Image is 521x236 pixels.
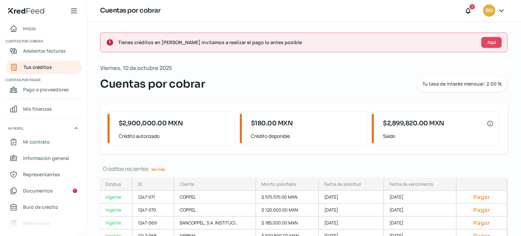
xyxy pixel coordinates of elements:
[100,191,133,204] a: Vigente
[174,204,256,217] div: COPPEL
[5,38,81,44] span: Cuentas por cobrar
[119,119,183,128] span: $2,900,000.00 MXN
[5,83,82,96] a: Pago a proveedores
[23,203,58,211] span: Buró de crédito
[100,63,172,73] span: Viernes, 10 de octubre 2025
[149,164,168,175] a: Ver más
[23,170,60,179] span: Representantes
[5,168,82,181] a: Representantes
[23,219,50,228] span: Referencias
[180,181,194,187] div: Cliente
[319,217,384,230] div: [DATE]
[324,181,361,187] div: Fecha de solicitud
[384,191,457,204] div: [DATE]
[389,181,433,187] div: Fecha de vencimiento
[5,135,82,149] a: Mi contrato
[384,204,457,217] div: [DATE]
[5,102,82,116] a: Mis finanzas
[174,217,256,230] div: BANCOPPEL, S.A. INSTITUCI...
[5,200,82,214] a: Buró de crédito
[100,204,133,217] a: Vigente
[100,217,133,230] a: Vigente
[5,184,82,198] a: Documentos
[481,37,502,48] button: Aquí
[23,85,69,94] span: Pago a proveedores
[471,4,473,10] span: 1
[133,204,174,217] div: 1247-070
[174,191,256,204] div: COPPEL
[462,206,501,213] button: Pagar
[100,165,507,173] div: Créditos recientes
[383,132,494,140] span: Saldo
[23,138,50,146] span: Mi contrato
[118,38,476,47] span: Tienes créditos en [PERSON_NAME] invitamos a realizar el pago lo antes posible
[119,132,229,140] span: Crédito autorizado
[5,44,82,58] a: Adelantar facturas
[384,217,457,230] div: [DATE]
[5,217,82,230] a: Referencias
[319,204,384,217] div: [DATE]
[23,63,52,71] span: Tus créditos
[100,6,160,16] h1: Cuentas por cobrar
[5,151,82,165] a: Información general
[487,40,496,44] span: Aquí
[23,186,53,195] span: Documentos
[105,181,121,187] div: Estatus
[462,219,501,226] button: Pagar
[462,194,501,200] button: Pagar
[5,77,81,83] span: Cuentas por pagar
[486,7,493,15] span: RO
[5,22,82,35] a: Inicio
[23,47,66,55] span: Adelantar facturas
[133,217,174,230] div: 1247-069
[251,132,362,140] span: Crédito disponible
[100,76,205,92] span: Cuentas por cobrar
[256,217,319,230] div: $ 185,000.00 MXN
[23,24,36,33] span: Inicio
[383,119,444,128] span: $2,899,820.00 MXN
[256,204,319,217] div: $ 120,000.00 MXN
[23,154,69,162] span: Información general
[262,181,296,187] div: Monto solicitado
[8,125,24,131] span: Mi perfil
[422,81,502,86] span: Tu tasa de interés mensual: 2.00 %
[133,191,174,204] div: 1247-071
[5,60,82,74] a: Tus créditos
[138,181,142,187] div: ID
[319,191,384,204] div: [DATE]
[23,105,52,113] span: Mis finanzas
[256,191,319,204] div: $ 570,570.00 MXN
[251,119,293,128] span: $180.00 MXN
